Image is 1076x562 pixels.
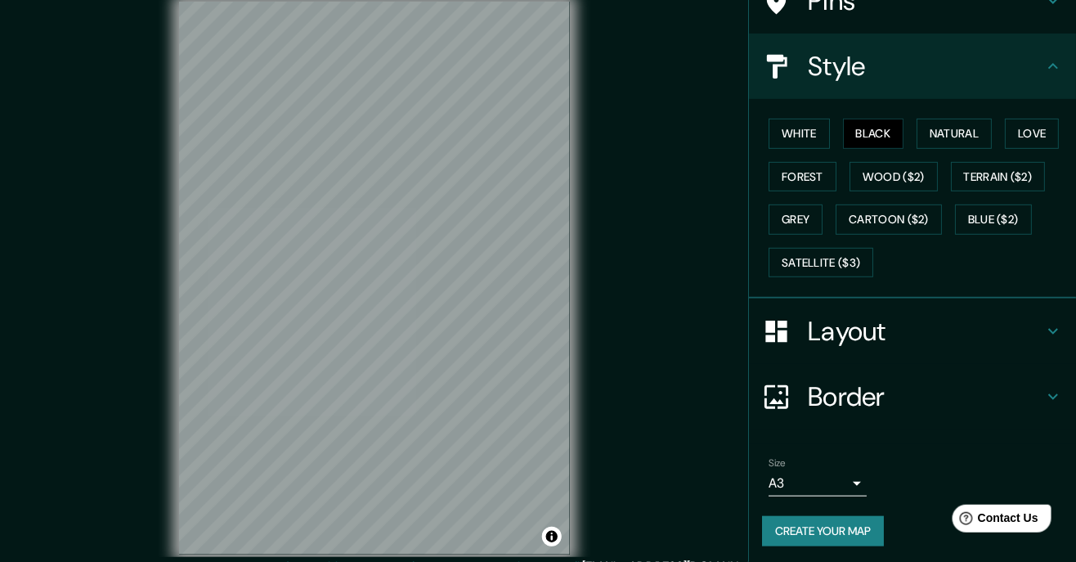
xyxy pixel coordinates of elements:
h4: Layout [808,315,1043,348]
h4: Border [808,380,1043,413]
button: Love [1005,119,1059,149]
button: Create your map [762,516,884,546]
div: Border [749,364,1076,429]
button: Natural [917,119,992,149]
button: Terrain ($2) [951,162,1046,192]
button: Grey [769,205,823,235]
button: Forest [769,162,836,192]
h4: Style [808,50,1043,83]
div: Style [749,34,1076,99]
div: Layout [749,299,1076,364]
button: Satellite ($3) [769,248,873,278]
button: Blue ($2) [955,205,1032,235]
button: Toggle attribution [542,527,562,546]
div: A3 [769,470,867,497]
label: Size [769,456,786,470]
button: Black [843,119,904,149]
canvas: Map [179,2,570,555]
button: Wood ($2) [850,162,938,192]
button: Cartoon ($2) [836,205,942,235]
iframe: Help widget launcher [930,498,1058,544]
button: White [769,119,830,149]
